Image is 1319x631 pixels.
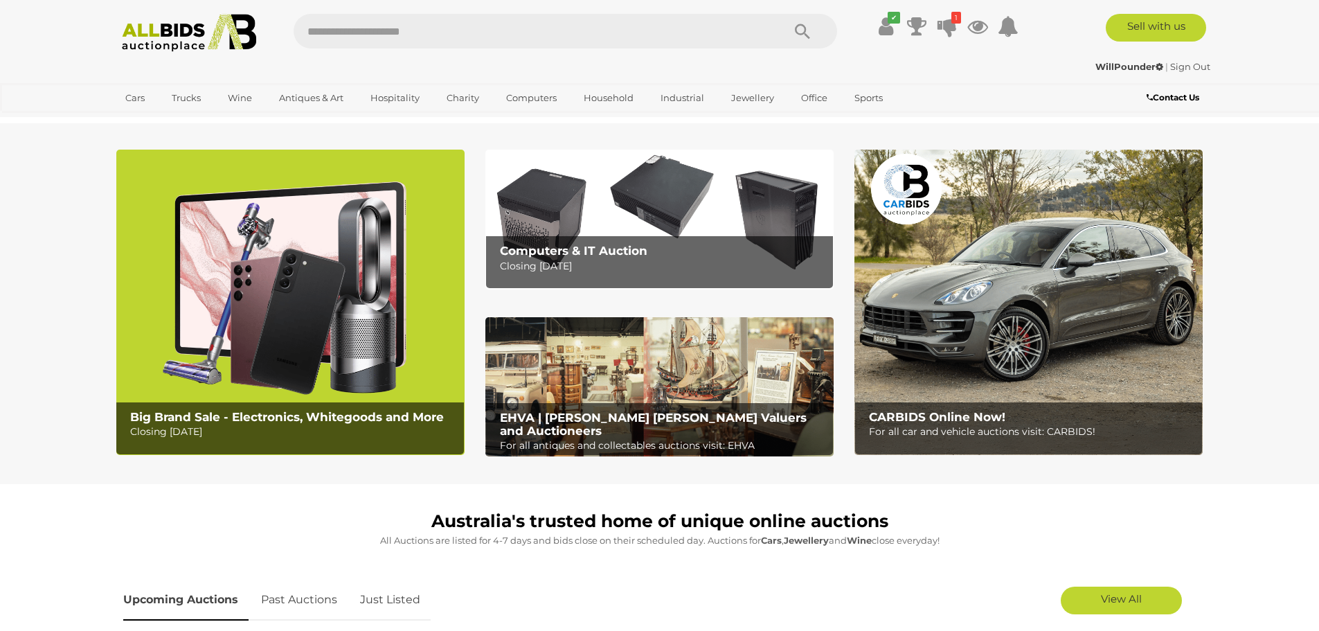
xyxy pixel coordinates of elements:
a: Computers [497,87,566,109]
h1: Australia's trusted home of unique online auctions [123,512,1196,531]
strong: Jewellery [784,535,829,546]
a: Office [792,87,836,109]
a: Charity [438,87,488,109]
a: View All [1061,587,1182,614]
a: Cars [116,87,154,109]
a: CARBIDS Online Now! CARBIDS Online Now! For all car and vehicle auctions visit: CARBIDS! [854,150,1203,455]
a: Sign Out [1170,61,1210,72]
a: ✔ [876,14,897,39]
strong: Cars [761,535,782,546]
img: Big Brand Sale - Electronics, Whitegoods and More [116,150,465,455]
strong: WillPounder [1095,61,1163,72]
button: Search [768,14,837,48]
a: WillPounder [1095,61,1165,72]
p: Closing [DATE] [130,423,456,441]
a: Big Brand Sale - Electronics, Whitegoods and More Big Brand Sale - Electronics, Whitegoods and Mo... [116,150,465,455]
a: Just Listed [350,580,431,621]
span: View All [1101,592,1142,605]
a: Hospitality [361,87,429,109]
a: Past Auctions [251,580,348,621]
a: Contact Us [1147,90,1203,105]
a: Industrial [652,87,713,109]
a: 1 [937,14,958,39]
span: | [1165,61,1168,72]
b: Big Brand Sale - Electronics, Whitegoods and More [130,410,444,424]
a: Wine [219,87,261,109]
a: Antiques & Art [270,87,352,109]
b: Contact Us [1147,92,1199,103]
img: Computers & IT Auction [485,150,834,289]
p: All Auctions are listed for 4-7 days and bids close on their scheduled day. Auctions for , and cl... [123,533,1196,549]
img: EHVA | Evans Hastings Valuers and Auctioneers [485,317,834,457]
i: ✔ [888,12,900,24]
b: Computers & IT Auction [500,244,647,258]
a: Computers & IT Auction Computers & IT Auction Closing [DATE] [485,150,834,289]
a: Household [575,87,643,109]
a: Upcoming Auctions [123,580,249,621]
p: For all antiques and collectables auctions visit: EHVA [500,437,826,454]
a: EHVA | Evans Hastings Valuers and Auctioneers EHVA | [PERSON_NAME] [PERSON_NAME] Valuers and Auct... [485,317,834,457]
img: CARBIDS Online Now! [854,150,1203,455]
a: Sports [845,87,892,109]
a: Jewellery [722,87,783,109]
p: Closing [DATE] [500,258,826,275]
i: 1 [951,12,961,24]
strong: Wine [847,535,872,546]
a: Trucks [163,87,210,109]
a: Sell with us [1106,14,1206,42]
b: EHVA | [PERSON_NAME] [PERSON_NAME] Valuers and Auctioneers [500,411,807,438]
a: [GEOGRAPHIC_DATA] [116,109,233,132]
b: CARBIDS Online Now! [869,410,1005,424]
p: For all car and vehicle auctions visit: CARBIDS! [869,423,1195,441]
img: Allbids.com.au [114,14,264,52]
